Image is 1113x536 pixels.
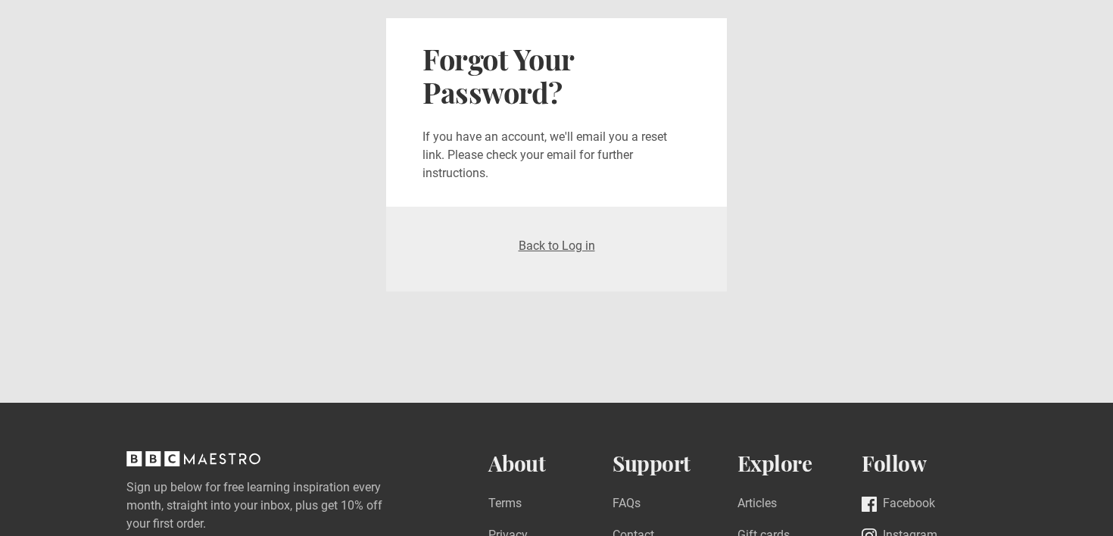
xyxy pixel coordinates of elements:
[126,451,260,466] svg: BBC Maestro, back to top
[126,478,428,533] label: Sign up below for free learning inspiration every month, straight into your inbox, plus get 10% o...
[488,494,522,515] a: Terms
[422,128,691,182] p: If you have an account, we'll email you a reset link. Please check your email for further instruc...
[862,494,935,515] a: Facebook
[613,451,737,476] h2: Support
[862,451,987,476] h2: Follow
[613,494,641,515] a: FAQs
[488,451,613,476] h2: About
[519,238,595,253] a: Back to Log in
[422,42,691,110] h2: Forgot Your Password?
[126,457,260,471] a: BBC Maestro, back to top
[737,451,862,476] h2: Explore
[737,494,777,515] a: Articles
